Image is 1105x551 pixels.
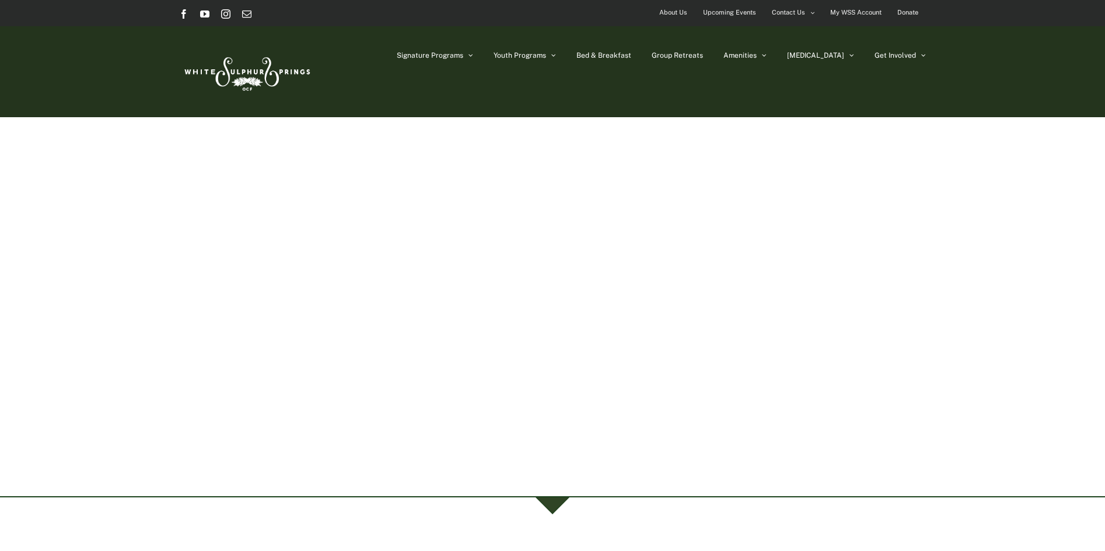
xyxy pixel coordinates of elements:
[787,26,854,85] a: [MEDICAL_DATA]
[221,9,230,19] a: Instagram
[772,4,805,21] span: Contact Us
[242,9,251,19] a: Email
[703,4,756,21] span: Upcoming Events
[897,4,918,21] span: Donate
[494,52,546,59] span: Youth Programs
[652,26,703,85] a: Group Retreats
[397,52,463,59] span: Signature Programs
[652,52,703,59] span: Group Retreats
[659,4,687,21] span: About Us
[179,9,188,19] a: Facebook
[397,26,926,85] nav: Main Menu
[875,26,926,85] a: Get Involved
[576,26,631,85] a: Bed & Breakfast
[179,44,313,99] img: White Sulphur Springs Logo
[494,26,556,85] a: Youth Programs
[397,26,473,85] a: Signature Programs
[723,52,757,59] span: Amenities
[723,26,767,85] a: Amenities
[830,4,882,21] span: My WSS Account
[875,52,916,59] span: Get Involved
[787,52,844,59] span: [MEDICAL_DATA]
[576,52,631,59] span: Bed & Breakfast
[200,9,209,19] a: YouTube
